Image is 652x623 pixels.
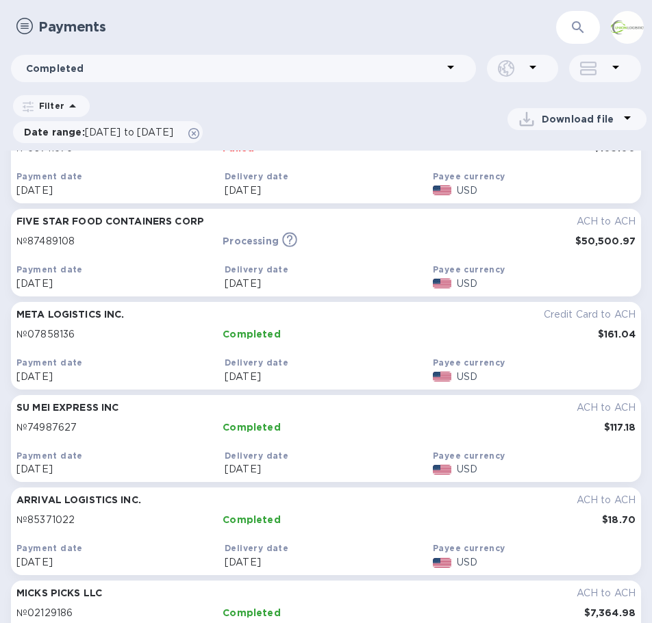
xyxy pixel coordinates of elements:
p: USD [457,370,636,384]
p: [DATE] [225,183,427,198]
b: SU MEI EXPRESS INC [16,402,118,413]
img: USD [433,372,451,381]
b: Delivery date [225,264,288,275]
p: Completed [26,62,442,75]
b: Payee currency [433,543,505,553]
p: № 02129186 [16,606,223,620]
p: Completed [223,327,429,341]
b: Payee currency [433,450,505,461]
p: [DATE] [16,183,219,198]
b: $7,364.98 [584,607,636,618]
p: ACH to ACH [577,214,636,229]
b: ARRIVAL LOGISTICS INC. [16,494,141,505]
p: № 07858136 [16,327,223,342]
p: Completed [223,606,429,620]
p: № 85371022 [16,513,223,527]
b: Payment date [16,171,83,181]
b: Payment date [16,264,83,275]
img: USD [433,465,451,474]
p: USD [457,277,636,291]
p: Date range : [24,125,180,139]
b: Payment date [16,543,83,553]
b: Payee currency [433,357,505,368]
p: ACH to ACH [577,586,636,600]
p: [DATE] [225,555,427,570]
b: Delivery date [225,357,288,368]
p: USD [457,183,636,198]
b: $18.70 [602,514,636,525]
p: Completed [223,513,429,526]
p: № 87489108 [16,234,223,249]
b: Delivery date [225,450,288,461]
p: Processing [223,234,279,248]
p: USD [457,462,636,476]
b: Payee currency [433,171,505,181]
b: Payment date [16,450,83,461]
p: Filter [34,100,64,112]
p: Credit Card to ACH [544,307,636,322]
b: Delivery date [225,171,288,181]
img: USD [433,558,451,568]
img: USD [433,186,451,195]
p: ACH to ACH [577,400,636,415]
p: [DATE] [16,462,219,476]
h1: Payments [38,19,556,35]
b: MICKS PICKS LLC [16,587,102,598]
p: [DATE] [225,277,427,291]
b: FIVE STAR FOOD CONTAINERS CORP [16,216,204,227]
b: Payee currency [433,264,505,275]
p: № 74987627 [16,420,223,435]
p: [DATE] [225,370,427,384]
div: Date range:[DATE] to [DATE] [13,121,203,143]
p: USD [457,555,636,570]
b: Payment date [16,357,83,368]
b: META LOGISTICS INC. [16,309,125,320]
b: Delivery date [225,543,288,553]
p: Completed [223,420,429,434]
span: [DATE] to [DATE] [85,127,173,138]
p: [DATE] [16,555,219,570]
b: $105.00 [594,142,636,153]
img: USD [433,279,451,288]
p: [DATE] [225,462,427,476]
p: [DATE] [16,370,219,384]
p: [DATE] [16,277,219,291]
b: $50,500.97 [575,236,636,246]
p: ACH to ACH [577,493,636,507]
p: Download file [542,112,619,126]
b: $161.04 [598,329,636,340]
b: $117.18 [604,422,636,433]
